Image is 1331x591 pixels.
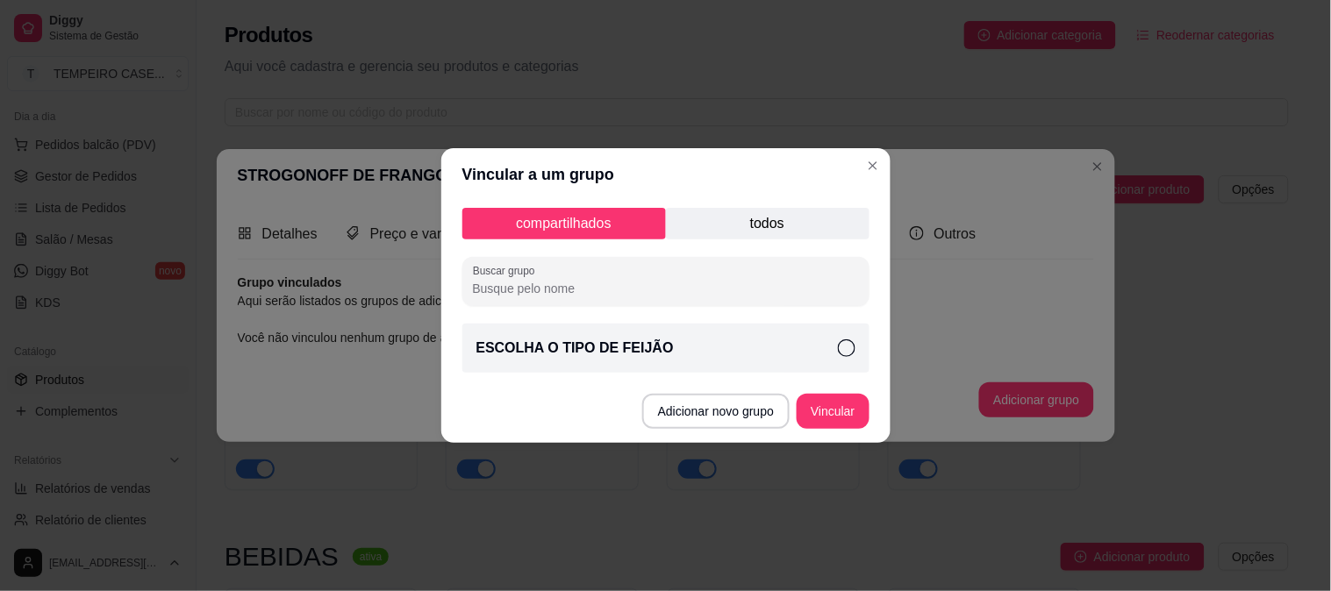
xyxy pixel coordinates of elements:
header: Vincular a um grupo [441,148,891,201]
p: ESCOLHA O TIPO DE FEIJÃO [476,338,674,359]
p: todos [666,208,869,239]
p: compartilhados [462,208,666,239]
button: Vincular [797,394,869,429]
label: Buscar grupo [473,263,541,278]
button: Close [859,152,887,180]
input: Buscar grupo [473,280,859,297]
button: Adicionar novo grupo [642,394,790,429]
